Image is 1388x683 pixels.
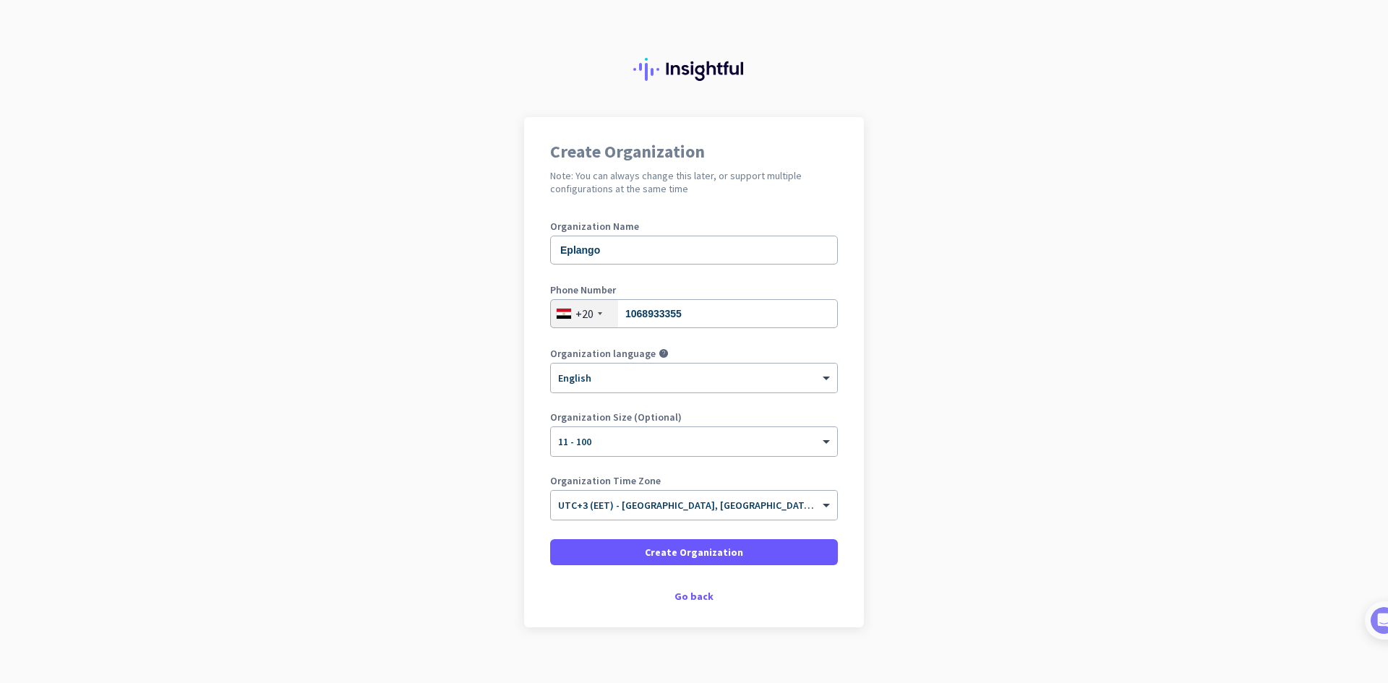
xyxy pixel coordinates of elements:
input: 2 34567890 [550,299,838,328]
img: Insightful [633,58,755,81]
div: Go back [550,591,838,601]
label: Phone Number [550,285,838,295]
button: Create Organization [550,539,838,565]
label: Organization Size (Optional) [550,412,838,422]
label: Organization Name [550,221,838,231]
h1: Create Organization [550,143,838,160]
label: Organization Time Zone [550,476,838,486]
label: Organization language [550,348,656,358]
i: help [659,348,669,358]
div: +20 [575,306,594,321]
span: Create Organization [645,545,743,559]
input: What is the name of your organization? [550,236,838,265]
h2: Note: You can always change this later, or support multiple configurations at the same time [550,169,838,195]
